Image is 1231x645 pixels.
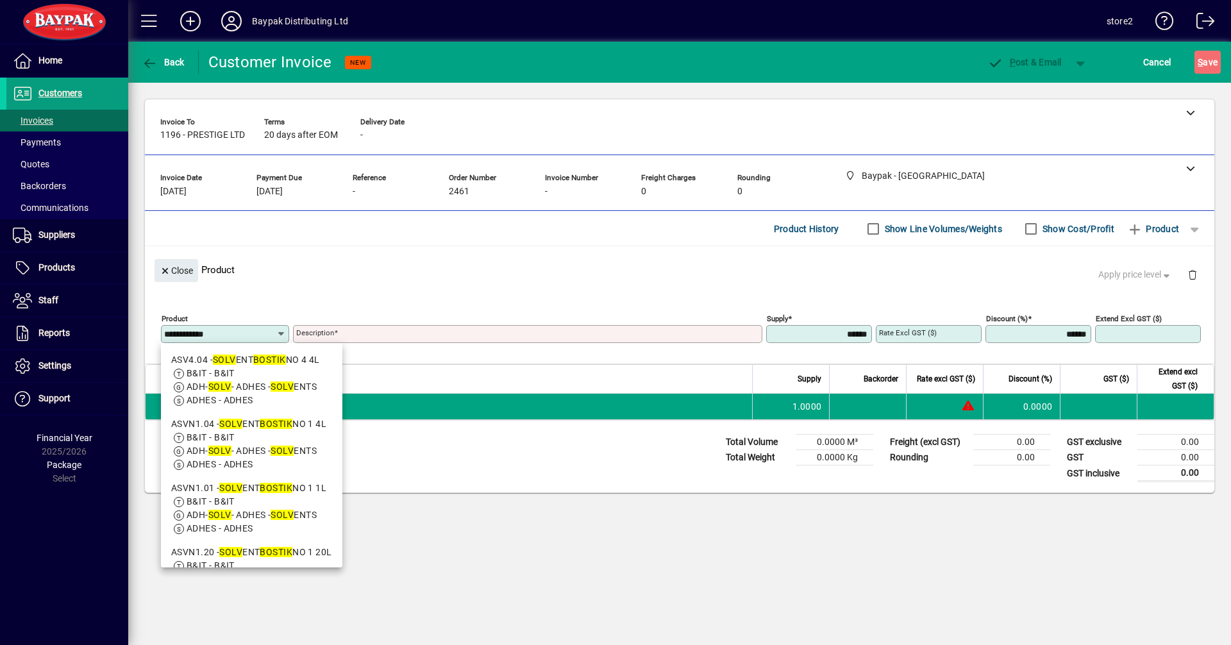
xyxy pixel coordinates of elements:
td: Total Weight [719,450,796,465]
span: Quotes [13,159,49,169]
span: Rate excl GST ($) [917,372,975,386]
span: Suppliers [38,230,75,240]
span: Invoices [13,115,53,126]
td: 0.00 [973,435,1050,450]
span: GST ($) [1103,372,1129,386]
a: Reports [6,317,128,349]
span: Communications [13,203,88,213]
span: S [1198,57,1203,67]
span: B&IT - B&IT [187,432,235,442]
td: GST [1060,450,1137,465]
span: Package [47,460,81,470]
a: Communications [6,197,128,219]
span: 2461 [449,187,469,197]
mat-option: ASV4.04 - SOLVENT BOSTIK NO 4 4L [161,348,342,412]
div: Baypak Distributing Ltd [252,11,348,31]
span: B&IT - B&IT [187,368,235,378]
mat-option: ASVN1.20 - SOLVENT BOSTIK NO 1 20L [161,540,342,605]
div: store2 [1107,11,1133,31]
span: Staff [38,295,58,305]
a: Logout [1187,3,1215,44]
span: Cancel [1143,52,1171,72]
em: BOSTIK [260,419,292,429]
div: ASV4.04 - ENT NO 4 4L [171,353,332,367]
td: 0.0000 M³ [796,435,873,450]
button: Profile [211,10,252,33]
span: NEW [350,58,366,67]
span: ost & Email [987,57,1062,67]
a: Support [6,383,128,415]
mat-label: Extend excl GST ($) [1096,314,1162,323]
span: P [1010,57,1016,67]
a: Suppliers [6,219,128,251]
em: SOLV [219,419,242,429]
span: - [360,130,363,140]
em: SOLV [271,381,294,392]
button: Delete [1177,259,1208,290]
a: Quotes [6,153,128,175]
span: ADH- - ADHES - ENTS [187,510,317,520]
span: B&IT - B&IT [187,496,235,507]
mat-option: ASVN1.01 - SOLVENT BOSTIK NO 1 1L [161,476,342,540]
app-page-header-button: Delete [1177,269,1208,280]
a: Staff [6,285,128,317]
a: Knowledge Base [1146,3,1174,44]
span: Customers [38,88,82,98]
span: Backorders [13,181,66,191]
button: Save [1194,51,1221,74]
em: BOSTIK [260,547,292,557]
mat-label: Rate excl GST ($) [879,328,937,337]
span: Back [142,57,185,67]
mat-label: Discount (%) [986,314,1028,323]
span: Extend excl GST ($) [1145,365,1198,393]
span: 0 [641,187,646,197]
mat-label: Product [162,314,188,323]
td: 0.00 [1137,450,1214,465]
app-page-header-button: Back [128,51,199,74]
span: ADHES - ADHES [187,459,253,469]
em: SOLV [219,483,242,493]
mat-option: ASVN1.04 - SOLVENT BOSTIK NO 1 4L [161,412,342,476]
mat-label: Description [296,328,334,337]
td: Rounding [883,450,973,465]
em: BOSTIK [253,355,286,365]
app-page-header-button: Close [151,264,201,276]
em: SOLV [208,446,231,456]
span: ADHES - ADHES [187,395,253,405]
span: Supply [798,372,821,386]
span: Reports [38,328,70,338]
button: Post & Email [981,51,1068,74]
div: Product [145,246,1214,293]
td: 0.00 [1137,435,1214,450]
span: ADH- - ADHES - ENTS [187,446,317,456]
em: SOLV [219,547,242,557]
button: Add [170,10,211,33]
label: Show Line Volumes/Weights [882,222,1002,235]
span: Products [38,262,75,272]
em: SOLV [208,381,231,392]
em: SOLV [208,510,231,520]
span: 1.0000 [792,400,822,413]
div: Customer Invoice [208,52,332,72]
em: SOLV [213,355,236,365]
span: B&IT - B&IT [187,560,235,571]
td: Total Volume [719,435,796,450]
span: Support [38,393,71,403]
span: ADH- - ADHES - ENTS [187,381,317,392]
span: 20 days after EOM [264,130,338,140]
mat-label: Supply [767,314,788,323]
td: 0.00 [973,450,1050,465]
span: Close [160,260,193,281]
label: Show Cost/Profit [1040,222,1114,235]
span: [DATE] [160,187,187,197]
span: - [353,187,355,197]
td: 0.00 [1137,465,1214,482]
a: Settings [6,350,128,382]
span: Settings [38,360,71,371]
button: Product History [769,217,844,240]
a: Payments [6,131,128,153]
td: 0.0000 Kg [796,450,873,465]
span: Backorder [864,372,898,386]
button: Back [138,51,188,74]
button: Apply price level [1093,264,1178,287]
